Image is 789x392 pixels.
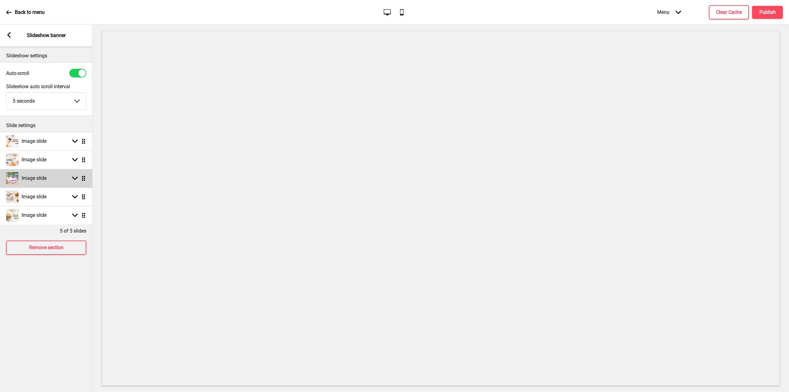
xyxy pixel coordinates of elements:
[6,52,86,59] p: Slideshow settings
[651,3,687,21] div: Menu
[6,241,86,255] button: Remove section
[22,175,47,182] h4: Image slide
[22,138,47,145] h4: Image slide
[22,193,47,200] h4: Image slide
[6,122,86,129] p: Slide settings
[60,228,86,234] p: 5 of 5 slides
[6,70,29,76] label: Auto-scroll
[752,6,783,19] button: Publish
[716,9,742,16] h4: Clear Cache
[709,5,749,19] button: Clear Cache
[6,84,86,89] label: Slideshow auto scroll interval
[15,9,45,16] p: Back to menu
[27,32,66,39] p: Slideshow banner
[29,244,63,251] h4: Remove section
[759,9,776,16] h4: Publish
[6,4,45,21] a: Back to menu
[22,212,47,219] h4: Image slide
[22,156,47,163] h4: Image slide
